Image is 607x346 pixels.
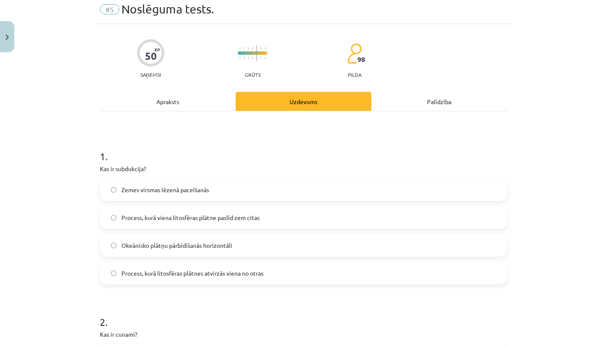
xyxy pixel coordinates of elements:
p: Kas ir cunami? [100,330,507,339]
img: icon-short-line-57e1e144782c952c97e751825c79c345078a6d821885a25fce030b3d8c18986b.svg [265,47,266,49]
img: icon-short-line-57e1e144782c952c97e751825c79c345078a6d821885a25fce030b3d8c18986b.svg [252,47,253,49]
span: Process, kurā litosfēras plātnes atvirzās viena no otras [121,269,263,278]
img: icon-short-line-57e1e144782c952c97e751825c79c345078a6d821885a25fce030b3d8c18986b.svg [265,57,266,59]
p: Kas ir subdukcija? [100,164,507,173]
img: icon-short-line-57e1e144782c952c97e751825c79c345078a6d821885a25fce030b3d8c18986b.svg [248,47,249,49]
p: Grūts [245,72,261,78]
input: Process, kurā litosfēras plātnes atvirzās viena no otras [111,271,116,276]
img: icon-short-line-57e1e144782c952c97e751825c79c345078a6d821885a25fce030b3d8c18986b.svg [261,57,261,59]
span: Okeānisko plātņu pārbīdīšanās horizontāli [121,241,232,250]
img: icon-long-line-d9ea69661e0d244f92f715978eff75569469978d946b2353a9bb055b3ed8787d.svg [256,45,257,62]
img: students-c634bb4e5e11cddfef0936a35e636f08e4e9abd3cc4e673bd6f9a4125e45ecb1.svg [347,43,362,64]
span: XP [154,47,160,52]
h1: 2 . [100,301,507,327]
img: icon-short-line-57e1e144782c952c97e751825c79c345078a6d821885a25fce030b3d8c18986b.svg [244,47,244,49]
div: Palīdzība [371,92,507,111]
p: pilda [348,72,361,78]
div: Uzdevums [236,92,371,111]
span: Process, kurā viena litosfēras plātne paslīd zem citas [121,213,260,222]
span: Noslēguma tests. [121,2,214,16]
span: Zemes virsmas lēzenā pacelšanās [121,185,209,194]
img: icon-short-line-57e1e144782c952c97e751825c79c345078a6d821885a25fce030b3d8c18986b.svg [261,47,261,49]
span: 98 [357,56,365,63]
input: Process, kurā viena litosfēras plātne paslīd zem citas [111,215,116,220]
p: Saņemsi [137,72,164,78]
img: icon-close-lesson-0947bae3869378f0d4975bcd49f059093ad1ed9edebbc8119c70593378902aed.svg [5,35,9,40]
img: icon-short-line-57e1e144782c952c97e751825c79c345078a6d821885a25fce030b3d8c18986b.svg [248,57,249,59]
div: Apraksts [100,92,236,111]
input: Okeānisko plātņu pārbīdīšanās horizontāli [111,243,116,248]
span: #5 [100,4,119,14]
img: icon-short-line-57e1e144782c952c97e751825c79c345078a6d821885a25fce030b3d8c18986b.svg [252,57,253,59]
div: 50 [145,50,157,62]
h1: 1 . [100,136,507,162]
img: icon-short-line-57e1e144782c952c97e751825c79c345078a6d821885a25fce030b3d8c18986b.svg [244,57,244,59]
input: Zemes virsmas lēzenā pacelšanās [111,187,116,193]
